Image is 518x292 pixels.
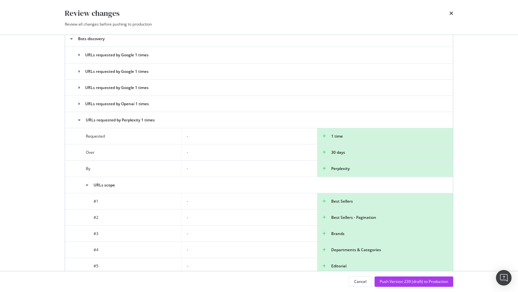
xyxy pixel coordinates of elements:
div: Perplexity [322,166,448,171]
div: 1 time [322,133,448,139]
td: #1 [65,193,181,209]
div: Push Version 239 (draft) to Production [380,279,448,284]
button: Cancel [349,276,372,287]
td: URLs requested by Google 1 times [65,79,453,95]
div: times [449,8,453,19]
div: Departments & Categories [322,247,448,253]
button: Push Version 239 (draft) to Production [375,276,453,287]
div: Cancel [354,279,366,284]
div: 30 days [322,150,448,155]
td: #4 [65,242,181,258]
td: - [181,144,317,161]
td: - [181,209,317,225]
td: URLs requested by Perplexity 1 times [65,112,453,128]
td: - [181,161,317,177]
div: Best Sellers [322,198,448,204]
td: - [181,226,317,242]
td: Requested [65,128,181,144]
td: - [181,258,317,274]
div: Brands [322,231,448,236]
div: Editorial [322,263,448,269]
td: - [181,128,317,144]
td: #2 [65,209,181,225]
td: URLs scope [65,177,453,193]
td: #5 [65,258,181,274]
div: Review all changes before pushing to production [65,21,453,27]
td: - [181,242,317,258]
td: Bots discovery [65,31,453,47]
td: URLs requested by Google 1 times [65,47,453,63]
td: - [181,193,317,209]
div: Best Sellers - Pagination [322,215,448,220]
div: Review changes [65,8,119,19]
td: URLs requested by Google 1 times [65,63,453,79]
td: #3 [65,226,181,242]
td: Over [65,144,181,161]
div: Open Intercom Messenger [496,270,512,286]
td: By [65,161,181,177]
td: URLs requested by Openai 1 times [65,95,453,112]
